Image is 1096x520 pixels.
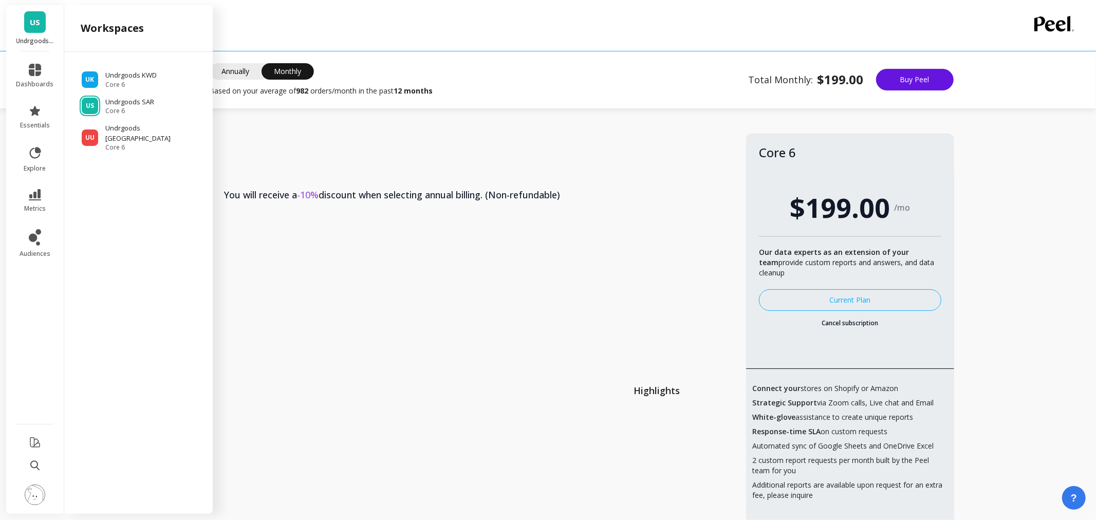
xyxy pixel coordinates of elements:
b: Connect your [752,383,801,393]
span: Core 6 [105,107,154,115]
span: via Zoom calls, Live chat and Email [752,398,934,408]
b: 12 months [394,86,433,96]
span: Annually [210,63,262,80]
img: profile picture [25,485,45,505]
a: Current Plan [759,289,941,311]
span: ? [1071,491,1077,505]
span: metrics [24,205,46,213]
span: Total Monthly: [749,71,864,88]
span: essentials [20,121,50,129]
span: dashboards [16,80,54,88]
span: Core 6 [105,143,203,152]
span: UU [85,134,95,142]
span: /mo [894,202,910,213]
span: US [86,102,94,110]
span: provide custom reports and answers, and data cleanup [759,247,934,277]
b: White-glove [752,412,795,422]
span: on custom requests [752,426,887,437]
h2: workspaces [81,21,144,35]
span: audiences [20,250,50,258]
p: Undrgoods KWD [105,70,157,81]
th: You will receive a discount when selecting annual billing. (Non-refundable) [212,171,747,218]
span: Additional reports are available upon request for an extra fee, please inquire [752,480,948,500]
b: $199.00 [818,71,864,88]
div: Core 6 [759,146,941,159]
p: Undrgoods SAR [105,97,154,107]
span: 2 custom report requests per month built by the Peel team for you [752,455,948,476]
a: Cancel subscription [759,319,941,327]
button: Buy Peel [876,69,954,90]
span: explore [24,164,46,173]
span: Based on your average of orders/month in the past [210,86,433,96]
span: Automated sync of Google Sheets and OneDrive Excel [752,441,934,451]
p: Undrgoods SAR [16,37,54,45]
span: Core 6 [105,81,157,89]
span: Monthly [262,63,314,80]
p: Undrgoods [GEOGRAPHIC_DATA] [105,123,203,143]
span: US [30,16,40,28]
button: ? [1062,486,1086,510]
b: 982 [296,86,309,96]
b: Response-time SLA [752,426,821,436]
span: $199.00 [790,188,890,228]
span: UK [86,76,95,84]
span: assistance to create unique reports [752,412,913,422]
b: Strategic Support [752,398,817,407]
span: -10% [298,189,319,201]
span: stores on Shopify or Amazon [752,383,898,394]
b: Our data experts as an extension of your team [759,247,909,267]
span: Highlights [627,369,746,515]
